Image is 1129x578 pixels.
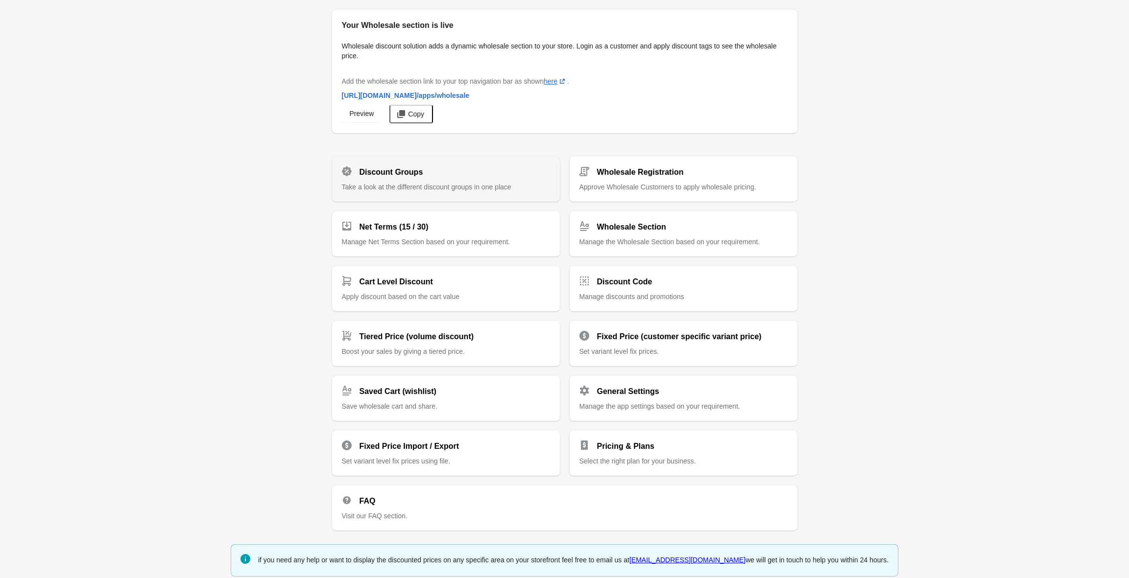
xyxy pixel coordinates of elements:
h2: Wholesale Section [597,221,666,233]
h2: Wholesale Registration [597,166,684,178]
h2: Tiered Price (volume discount) [360,331,474,343]
span: Preview [350,110,374,117]
span: Wholesale discount solution adds a dynamic wholesale section to your store. Login as a customer a... [342,42,777,60]
h2: Saved Cart (wishlist) [360,386,436,397]
span: Boost your sales by giving a tiered price. [342,347,465,355]
h2: Discount Code [597,276,652,288]
span: Manage the app settings based on your requirement. [579,402,740,410]
span: Set variant level fix prices using file. [342,457,451,465]
h2: Your Wholesale section is live [342,20,788,31]
span: Add the wholesale section link to your top navigation bar as shown . [342,77,569,85]
h2: FAQ [360,495,376,507]
h2: Discount Groups [360,166,423,178]
div: if you need any help or want to display the discounted prices on any specific area on your storef... [258,553,889,567]
h2: Pricing & Plans [597,440,654,452]
h2: Net Terms (15 / 30) [360,221,429,233]
a: here(opens a new window) [544,77,567,85]
a: [EMAIL_ADDRESS][DOMAIN_NAME] [629,556,745,564]
span: Manage the Wholesale Section based on your requirement. [579,238,760,246]
span: Approve Wholesale Customers to apply wholesale pricing. [579,183,756,191]
button: Copy [389,105,433,123]
span: Manage Net Terms Section based on your requirement. [342,238,510,246]
a: Preview [342,105,382,122]
span: Copy [408,110,424,118]
h2: Cart Level Discount [360,276,433,288]
span: [URL][DOMAIN_NAME] /apps/wholesale [342,92,470,99]
span: Manage discounts and promotions [579,293,684,301]
h2: Fixed Price Import / Export [360,440,459,452]
span: Take a look at the different discount groups in one place [342,183,511,191]
span: Apply discount based on the cart value [342,293,460,301]
span: Visit our FAQ section. [342,512,408,520]
h2: Fixed Price (customer specific variant price) [597,331,762,343]
span: Select the right plan for your business. [579,457,696,465]
h2: General Settings [597,386,659,397]
a: [URL][DOMAIN_NAME]/apps/wholesale [338,87,474,104]
span: Set variant level fix prices. [579,347,659,355]
a: FAQ Visit our FAQ section. [332,486,797,531]
span: Save wholesale cart and share. [342,402,437,410]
